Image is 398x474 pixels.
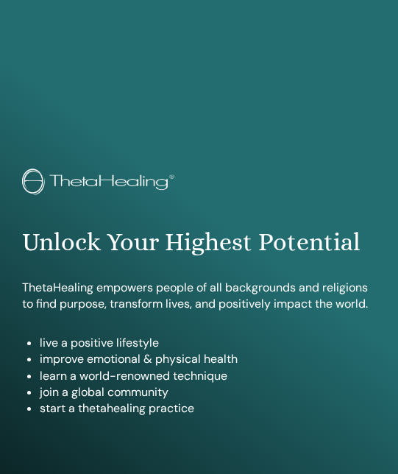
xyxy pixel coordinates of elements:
[40,335,376,351] li: live a positive lifestyle
[40,368,376,384] li: learn a world-renowned technique
[40,400,376,417] li: start a thetahealing practice
[22,280,376,313] p: ThetaHealing empowers people of all backgrounds and religions to find purpose, transform lives, a...
[40,384,376,400] li: join a global community
[22,227,376,258] h1: Unlock Your Highest Potential
[40,351,376,367] li: improve emotional & physical health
